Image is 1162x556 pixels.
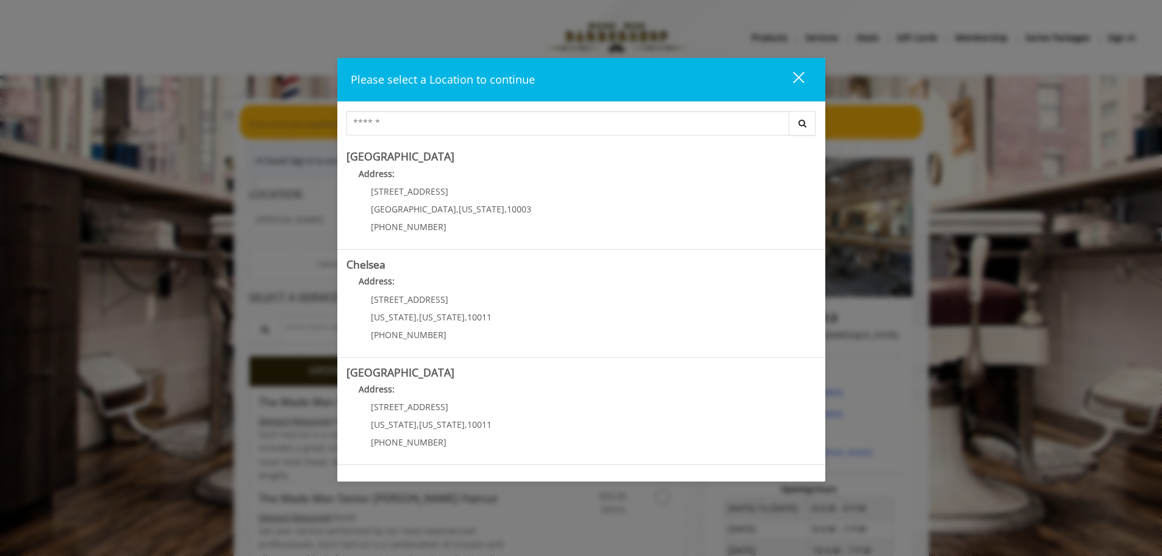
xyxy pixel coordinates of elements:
span: [US_STATE] [419,419,465,430]
span: 10011 [467,419,492,430]
i: Search button [795,119,809,128]
span: [US_STATE] [459,203,504,215]
b: Flatiron [346,472,384,487]
span: 10003 [507,203,531,215]
span: [US_STATE] [419,311,465,323]
span: , [504,203,507,215]
span: [STREET_ADDRESS] [371,401,448,413]
span: [GEOGRAPHIC_DATA] [371,203,456,215]
div: Center Select [346,111,816,142]
span: , [465,311,467,323]
span: [PHONE_NUMBER] [371,436,447,448]
span: , [417,311,419,323]
span: , [456,203,459,215]
b: Address: [359,275,395,287]
input: Search Center [346,111,789,135]
b: [GEOGRAPHIC_DATA] [346,365,454,380]
span: [STREET_ADDRESS] [371,186,448,197]
b: [GEOGRAPHIC_DATA] [346,149,454,164]
button: close dialog [770,67,812,92]
span: [US_STATE] [371,311,417,323]
span: 10011 [467,311,492,323]
b: Chelsea [346,257,386,272]
span: [PHONE_NUMBER] [371,221,447,233]
span: Please select a Location to continue [351,72,535,87]
span: , [417,419,419,430]
span: [STREET_ADDRESS] [371,294,448,305]
b: Address: [359,383,395,395]
span: [US_STATE] [371,419,417,430]
b: Address: [359,168,395,179]
span: [PHONE_NUMBER] [371,329,447,341]
span: , [465,419,467,430]
div: close dialog [779,71,803,89]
